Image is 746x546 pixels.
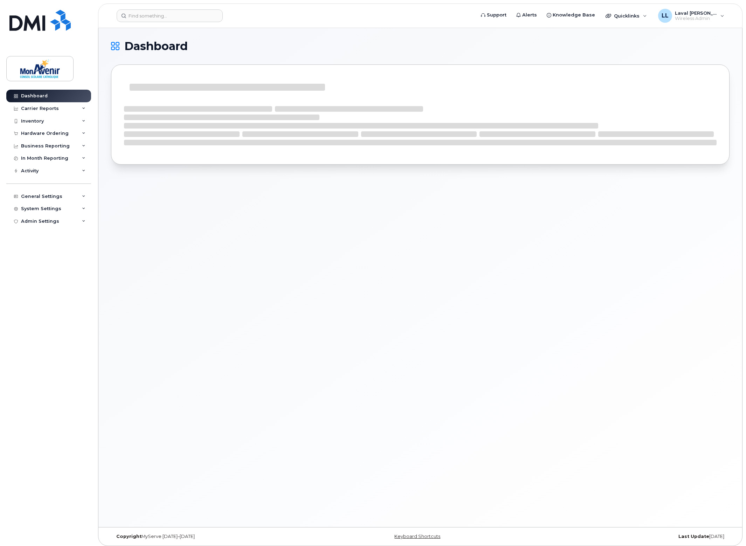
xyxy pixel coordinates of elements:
strong: Copyright [116,534,141,539]
a: Keyboard Shortcuts [394,534,440,539]
div: MyServe [DATE]–[DATE] [111,534,317,539]
div: [DATE] [523,534,730,539]
span: Dashboard [124,41,188,51]
strong: Last Update [678,534,709,539]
